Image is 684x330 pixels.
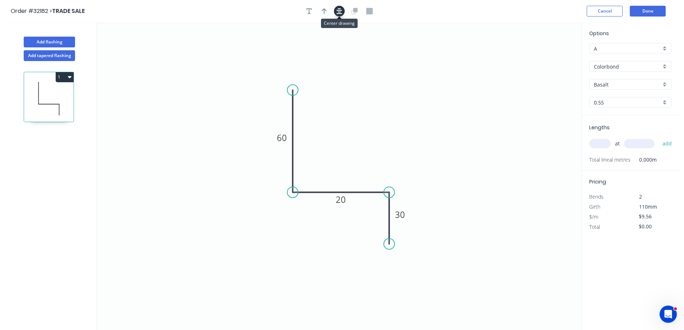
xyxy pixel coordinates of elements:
span: $/m [589,213,598,220]
input: Price level [594,45,661,52]
span: Lengths [589,124,610,131]
span: Options [589,30,609,37]
span: TRADE SALE [52,7,85,15]
span: 2 [639,193,642,200]
span: Bends [589,193,604,200]
span: Total [589,223,600,230]
tspan: 30 [395,209,405,220]
button: Add tapered flashing [24,50,75,61]
span: at [615,139,620,149]
iframe: Intercom live chat [660,306,677,323]
span: Order #32182 > [11,7,52,15]
input: Thickness [594,99,661,106]
span: 110mm [639,203,657,210]
span: Total lineal metres [589,155,631,165]
button: 1 [56,72,74,82]
button: add [659,138,676,150]
button: Cancel [587,6,623,17]
div: Center drawing [321,19,358,28]
tspan: 60 [277,132,287,144]
tspan: 20 [336,194,346,205]
button: Done [630,6,666,17]
svg: 0 [97,22,582,330]
span: Pricing [589,178,606,185]
span: Girth [589,203,600,210]
span: 0.000m [631,155,657,165]
button: Add flashing [24,37,75,47]
input: Material [594,63,661,70]
input: Colour [594,81,661,88]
